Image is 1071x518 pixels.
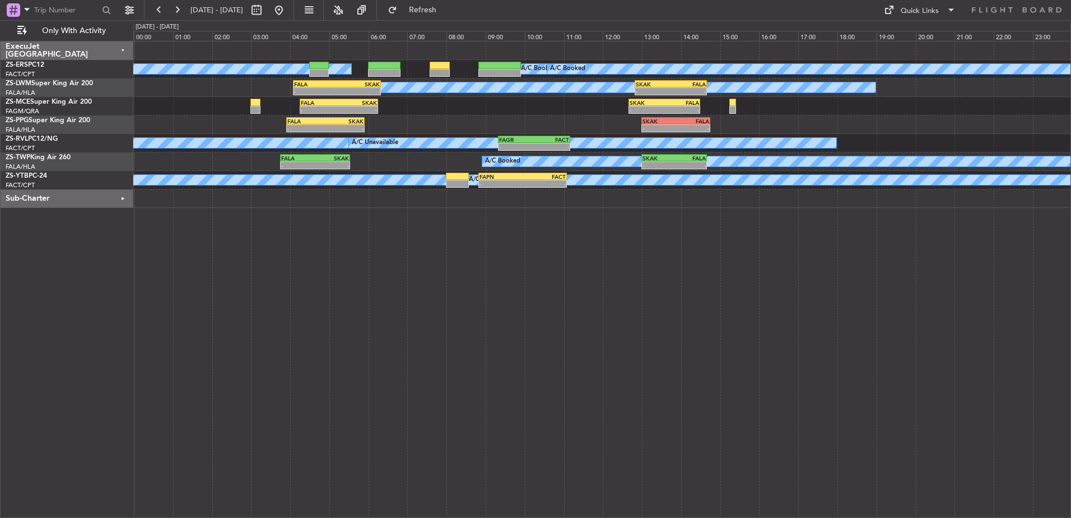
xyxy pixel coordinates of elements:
[6,136,28,142] span: ZS-RVL
[6,144,35,152] a: FACT/CPT
[642,162,674,169] div: -
[916,31,955,41] div: 20:00
[352,135,398,151] div: A/C Unavailable
[636,88,670,95] div: -
[759,31,798,41] div: 16:00
[407,31,446,41] div: 07:00
[564,31,603,41] div: 11:00
[486,31,525,41] div: 09:00
[630,99,664,106] div: SKAK
[6,181,35,189] a: FACT/CPT
[212,31,252,41] div: 02:00
[877,31,916,41] div: 19:00
[681,31,720,41] div: 14:00
[664,99,699,106] div: FALA
[837,31,877,41] div: 18:00
[6,62,44,68] a: ZS-ERSPC12
[301,107,339,113] div: -
[315,155,348,161] div: SKAK
[671,88,706,95] div: -
[521,61,556,77] div: A/C Booked
[720,31,760,41] div: 15:00
[6,136,58,142] a: ZS-RVLPC12/NG
[6,154,71,161] a: ZS-TWPKing Air 260
[6,154,30,161] span: ZS-TWP
[6,62,28,68] span: ZS-ERS
[798,31,837,41] div: 17:00
[337,88,380,95] div: -
[281,155,315,161] div: FALA
[446,31,486,41] div: 08:00
[294,81,337,87] div: FALA
[6,70,35,78] a: FACT/CPT
[642,155,674,161] div: SKAK
[29,27,118,35] span: Only With Activity
[6,117,29,124] span: ZS-PPG
[479,173,523,180] div: FAPN
[630,107,664,113] div: -
[301,99,339,106] div: FALA
[479,181,523,187] div: -
[525,31,564,41] div: 10:00
[339,99,377,106] div: SKAK
[523,173,566,180] div: FACT
[6,99,92,105] a: ZS-MCESuper King Air 200
[676,118,709,124] div: FALA
[6,126,35,134] a: FALA/HLA
[251,31,290,41] div: 03:00
[6,80,31,87] span: ZS-LWM
[287,125,325,132] div: -
[550,61,585,77] div: A/C Booked
[676,125,709,132] div: -
[603,31,642,41] div: 12:00
[329,31,369,41] div: 05:00
[6,173,47,179] a: ZS-YTBPC-24
[136,22,179,32] div: [DATE] - [DATE]
[664,107,699,113] div: -
[6,80,93,87] a: ZS-LWMSuper King Air 200
[485,153,520,170] div: A/C Booked
[6,107,39,115] a: FAGM/QRA
[190,5,243,15] span: [DATE] - [DATE]
[399,6,446,14] span: Refresh
[290,31,329,41] div: 04:00
[499,144,534,150] div: -
[339,107,377,113] div: -
[534,144,569,150] div: -
[6,117,90,124] a: ZS-PPGSuper King Air 200
[325,118,364,124] div: SKAK
[878,1,961,19] button: Quick Links
[315,162,348,169] div: -
[34,2,99,18] input: Trip Number
[642,125,676,132] div: -
[642,118,676,124] div: SKAK
[674,155,705,161] div: FALA
[294,88,337,95] div: -
[901,6,939,17] div: Quick Links
[281,162,315,169] div: -
[534,136,569,143] div: FACT
[636,81,670,87] div: SKAK
[674,162,705,169] div: -
[954,31,994,41] div: 21:00
[671,81,706,87] div: FALA
[369,31,408,41] div: 06:00
[6,163,35,171] a: FALA/HLA
[994,31,1033,41] div: 22:00
[325,125,364,132] div: -
[173,31,212,41] div: 01:00
[642,31,681,41] div: 13:00
[12,22,122,40] button: Only With Activity
[287,118,325,124] div: FALA
[6,99,30,105] span: ZS-MCE
[6,89,35,97] a: FALA/HLA
[383,1,450,19] button: Refresh
[523,181,566,187] div: -
[134,31,173,41] div: 00:00
[499,136,534,143] div: FAGR
[337,81,380,87] div: SKAK
[6,173,29,179] span: ZS-YTB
